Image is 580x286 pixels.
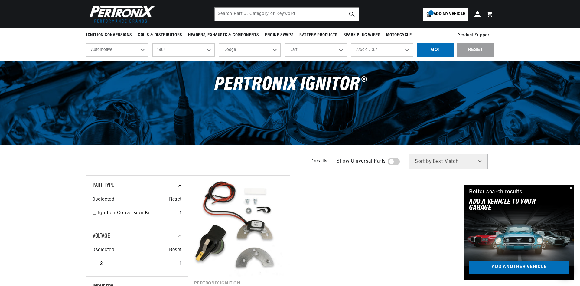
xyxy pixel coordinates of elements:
[180,260,182,268] div: 1
[457,32,491,39] span: Product Support
[341,28,383,42] summary: Spark Plug Wires
[299,32,337,38] span: Battery Products
[86,28,135,42] summary: Ignition Conversions
[386,32,412,38] span: Motorcycle
[93,196,114,204] span: 0 selected
[93,182,114,189] span: Part Type
[93,233,110,239] span: Voltage
[169,246,182,254] span: Reset
[383,28,415,42] summary: Motorcycle
[469,261,569,274] a: Add another vehicle
[185,28,262,42] summary: Headers, Exhausts & Components
[169,196,182,204] span: Reset
[98,209,177,217] a: Ignition Conversion Kit
[86,43,148,57] select: Ride Type
[98,260,177,268] a: 12
[285,43,347,57] select: Model
[152,43,215,57] select: Year
[344,32,380,38] span: Spark Plug Wires
[86,32,132,38] span: Ignition Conversions
[135,28,185,42] summary: Coils & Distributors
[428,10,434,15] span: 1
[214,75,366,95] span: PerTronix Ignitor®
[415,159,432,164] span: Sort by
[457,28,494,43] summary: Product Support
[417,43,454,57] div: GO!
[567,185,574,192] button: Close
[215,8,359,21] input: Search Part #, Category or Keyword
[337,158,386,166] span: Show Universal Parts
[469,188,523,197] div: Better search results
[423,8,468,21] a: 1Add my vehicle
[345,8,359,21] button: search button
[351,43,413,57] select: Engine
[312,159,327,163] span: 1 results
[86,4,156,25] img: Pertronix
[296,28,341,42] summary: Battery Products
[138,32,182,38] span: Coils & Distributors
[188,32,259,38] span: Headers, Exhausts & Components
[469,199,554,211] h2: Add A VEHICLE to your garage
[219,43,281,57] select: Make
[434,11,465,17] span: Add my vehicle
[93,246,114,254] span: 0 selected
[262,28,296,42] summary: Engine Swaps
[180,209,182,217] div: 1
[457,43,494,57] div: RESET
[409,154,488,169] select: Sort by
[265,32,293,38] span: Engine Swaps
